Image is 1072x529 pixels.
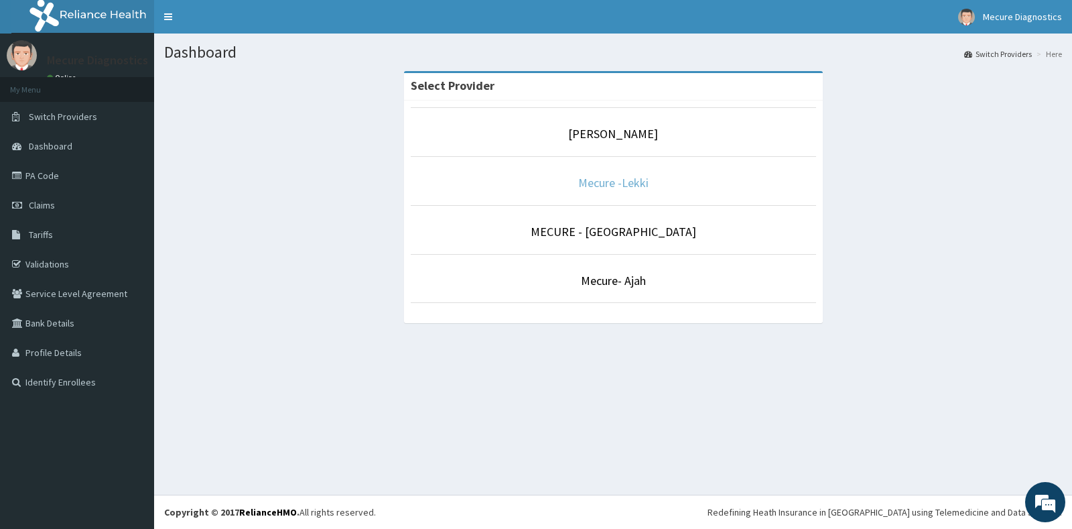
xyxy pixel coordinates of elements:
[581,273,646,288] a: Mecure- Ajah
[578,175,649,190] a: Mecure -Lekki
[7,40,37,70] img: User Image
[568,126,658,141] a: [PERSON_NAME]
[958,9,975,25] img: User Image
[29,140,72,152] span: Dashboard
[47,73,79,82] a: Online
[164,506,299,518] strong: Copyright © 2017 .
[531,224,696,239] a: MECURE - [GEOGRAPHIC_DATA]
[1033,48,1062,60] li: Here
[708,506,1062,519] div: Redefining Heath Insurance in [GEOGRAPHIC_DATA] using Telemedicine and Data Science!
[29,229,53,241] span: Tariffs
[983,11,1062,23] span: Mecure Diagnostics
[29,111,97,123] span: Switch Providers
[164,44,1062,61] h1: Dashboard
[964,48,1032,60] a: Switch Providers
[154,495,1072,529] footer: All rights reserved.
[29,199,55,211] span: Claims
[47,54,148,66] p: Mecure Diagnostics
[239,506,297,518] a: RelianceHMO
[411,78,494,93] strong: Select Provider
